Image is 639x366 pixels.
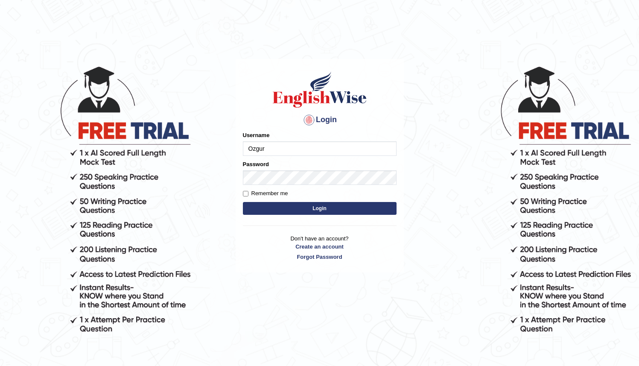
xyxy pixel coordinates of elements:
[243,202,397,215] button: Login
[271,70,368,109] img: Logo of English Wise sign in for intelligent practice with AI
[243,191,248,196] input: Remember me
[243,131,270,139] label: Username
[243,160,269,168] label: Password
[243,253,397,261] a: Forgot Password
[243,234,397,261] p: Don't have an account?
[243,113,397,127] h4: Login
[243,189,288,198] label: Remember me
[243,243,397,251] a: Create an account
